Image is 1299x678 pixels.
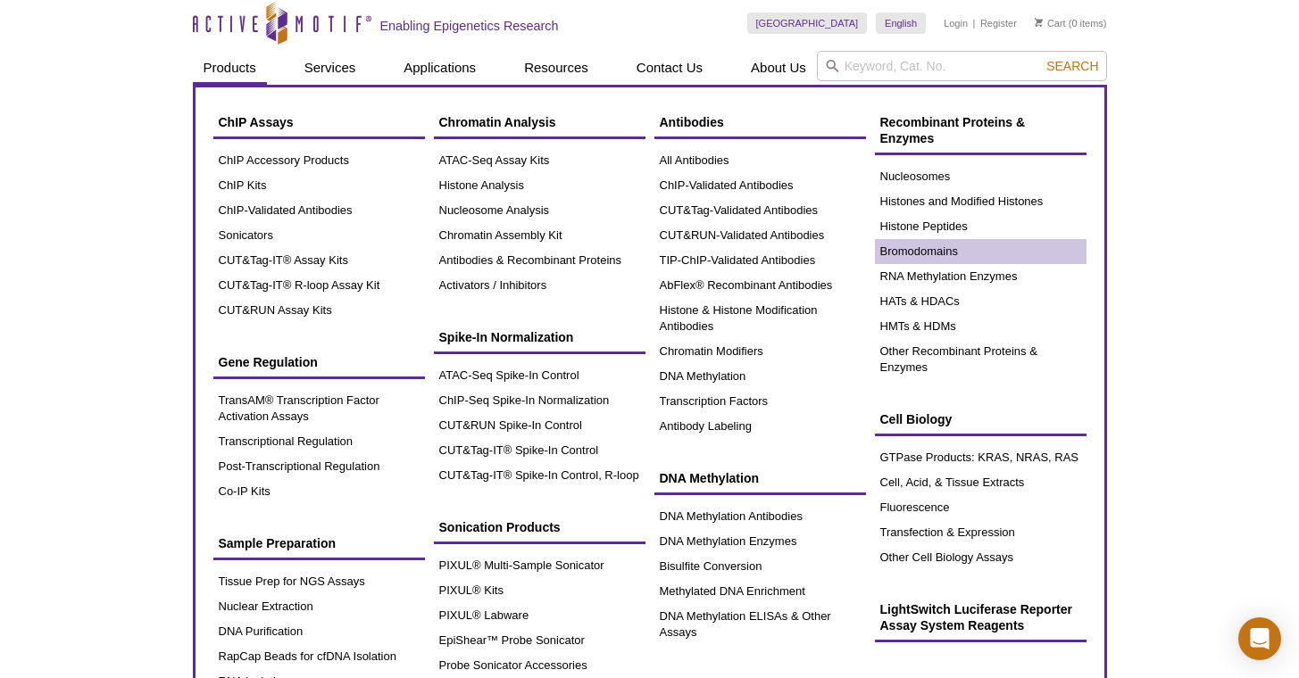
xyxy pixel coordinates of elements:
[654,298,866,339] a: Histone & Histone Modification Antibodies
[434,603,645,628] a: PIXUL® Labware
[654,148,866,173] a: All Antibodies
[1041,58,1103,74] button: Search
[434,463,645,488] a: CUT&Tag-IT® Spike-In Control, R-loop
[434,438,645,463] a: CUT&Tag-IT® Spike-In Control
[213,429,425,454] a: Transcriptional Regulation
[380,18,559,34] h2: Enabling Epigenetics Research
[1035,17,1066,29] a: Cart
[875,164,1087,189] a: Nucleosomes
[213,345,425,379] a: Gene Regulation
[875,239,1087,264] a: Bromodomains
[880,602,1072,633] span: LightSwitch Luciferase Reporter Assay System Reagents
[213,526,425,560] a: Sample Preparation
[434,248,645,273] a: Antibodies & Recombinant Proteins
[213,273,425,298] a: CUT&Tag-IT® R-loop Assay Kit
[875,520,1087,545] a: Transfection & Expression
[434,578,645,603] a: PIXUL® Kits
[434,653,645,678] a: Probe Sonicator Accessories
[434,148,645,173] a: ATAC-Seq Assay Kits
[654,579,866,604] a: Methylated DNA Enrichment
[875,289,1087,314] a: HATs & HDACs
[875,189,1087,214] a: Histones and Modified Histones
[434,553,645,578] a: PIXUL® Multi-Sample Sonicator
[875,402,1087,436] a: Cell Biology
[513,51,599,85] a: Resources
[980,17,1017,29] a: Register
[875,105,1087,155] a: Recombinant Proteins & Enzymes
[213,148,425,173] a: ChIP Accessory Products
[213,198,425,223] a: ChIP-Validated Antibodies
[875,314,1087,339] a: HMTs & HDMs
[434,105,645,139] a: Chromatin Analysis
[1035,12,1107,34] li: (0 items)
[654,389,866,414] a: Transcription Factors
[654,198,866,223] a: CUT&Tag-Validated Antibodies
[434,628,645,653] a: EpiShear™ Probe Sonicator
[973,12,976,34] li: |
[434,363,645,388] a: ATAC-Seq Spike-In Control
[1046,59,1098,73] span: Search
[660,115,724,129] span: Antibodies
[817,51,1107,81] input: Keyword, Cat. No.
[654,248,866,273] a: TIP-ChIP-Validated Antibodies
[219,355,318,369] span: Gene Regulation
[626,51,713,85] a: Contact Us
[1035,18,1043,27] img: Your Cart
[654,414,866,439] a: Antibody Labeling
[439,115,556,129] span: Chromatin Analysis
[213,479,425,504] a: Co-IP Kits
[654,105,866,139] a: Antibodies
[213,248,425,273] a: CUT&Tag-IT® Assay Kits
[654,604,866,645] a: DNA Methylation ELISAs & Other Assays
[219,115,294,129] span: ChIP Assays
[213,105,425,139] a: ChIP Assays
[654,364,866,389] a: DNA Methylation
[660,471,759,485] span: DNA Methylation
[654,554,866,579] a: Bisulfite Conversion
[213,298,425,323] a: CUT&RUN Assay Kits
[944,17,968,29] a: Login
[213,223,425,248] a: Sonicators
[213,619,425,644] a: DNA Purification
[875,445,1087,470] a: GTPase Products: KRAS, NRAS, RAS
[876,12,926,34] a: English
[880,115,1026,145] span: Recombinant Proteins & Enzymes
[654,339,866,364] a: Chromatin Modifiers
[880,412,953,426] span: Cell Biology
[213,388,425,429] a: TransAM® Transcription Factor Activation Assays
[434,510,645,544] a: Sonication Products
[875,495,1087,520] a: Fluorescence
[654,273,866,298] a: AbFlex® Recombinant Antibodies
[434,198,645,223] a: Nucleosome Analysis
[654,529,866,554] a: DNA Methylation Enzymes
[875,592,1087,642] a: LightSwitch Luciferase Reporter Assay System Reagents
[875,214,1087,239] a: Histone Peptides
[439,520,561,534] span: Sonication Products
[654,173,866,198] a: ChIP-Validated Antibodies
[740,51,817,85] a: About Us
[654,504,866,529] a: DNA Methylation Antibodies
[294,51,367,85] a: Services
[434,273,645,298] a: Activators / Inhibitors
[875,264,1087,289] a: RNA Methylation Enzymes
[875,339,1087,380] a: Other Recombinant Proteins & Enzymes
[434,320,645,354] a: Spike-In Normalization
[439,330,574,344] span: Spike-In Normalization
[875,545,1087,570] a: Other Cell Biology Assays
[1238,617,1281,660] div: Open Intercom Messenger
[393,51,487,85] a: Applications
[434,173,645,198] a: Histone Analysis
[434,223,645,248] a: Chromatin Assembly Kit
[434,413,645,438] a: CUT&RUN Spike-In Control
[213,644,425,669] a: RapCap Beads for cfDNA Isolation
[213,173,425,198] a: ChIP Kits
[434,388,645,413] a: ChIP-Seq Spike-In Normalization
[654,223,866,248] a: CUT&RUN-Validated Antibodies
[747,12,868,34] a: [GEOGRAPHIC_DATA]
[875,470,1087,495] a: Cell, Acid, & Tissue Extracts
[654,461,866,495] a: DNA Methylation
[213,454,425,479] a: Post-Transcriptional Regulation
[213,594,425,619] a: Nuclear Extraction
[213,569,425,594] a: Tissue Prep for NGS Assays
[193,51,267,85] a: Products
